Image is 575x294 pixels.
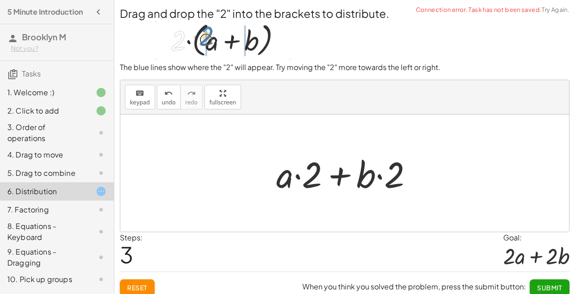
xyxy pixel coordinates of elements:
div: 6. Distribution [7,186,81,197]
span: Reset [127,283,147,292]
span: When you think you solved the problem, press the submit button: [302,282,526,291]
h4: 5 Minute Introduction [7,6,83,17]
i: Task finished. [96,105,107,116]
i: Task started. [96,186,107,197]
div: 8. Equations - Keyboard [7,221,81,243]
div: 7. Factoring [7,204,81,215]
label: Steps: [120,233,143,242]
h2: Drag and drop the "2" into the brackets to distribute. [120,5,570,21]
span: Connection error. Task has not been saved. [416,5,570,15]
span: keypad [130,99,150,106]
img: dc67eec84e4b37c1e7b99ad5a1a17e8066cba3efdf3fc1a99d68a70915cbe56f.gif [156,21,290,60]
div: 9. Equations - Dragging [7,246,81,268]
i: Task not started. [96,149,107,160]
div: 2. Click to add [7,105,81,116]
i: undo [164,88,173,99]
i: Task not started. [96,274,107,285]
div: 10. Pick up groups [7,274,81,285]
i: Task not started. [96,226,107,237]
div: Not you? [11,44,107,53]
div: 5. Drag to combine [7,168,81,179]
i: Task not started. [96,252,107,263]
button: keyboardkeypad [125,85,155,109]
div: 3. Order of operations [7,122,81,144]
button: fullscreen [204,85,241,109]
span: Submit [537,283,562,292]
a: Try Again. [542,6,570,13]
div: 1. Welcome :) [7,87,81,98]
span: Tasks [22,69,41,78]
span: 3 [120,240,133,268]
i: Task not started. [96,168,107,179]
button: undoundo [157,85,181,109]
i: Task not started. [96,127,107,138]
i: redo [187,88,196,99]
i: Task not started. [96,204,107,215]
span: redo [185,99,198,106]
span: fullscreen [210,99,236,106]
div: 4. Drag to move [7,149,81,160]
button: redoredo [180,85,203,109]
i: Task finished. [96,87,107,98]
div: Goal: [503,232,570,243]
p: The blue lines show where the "2" will appear. Try moving the "2" more towards the left or right. [120,62,570,73]
i: keyboard [135,88,144,99]
span: undo [162,99,176,106]
span: Brooklyn M [22,32,66,42]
